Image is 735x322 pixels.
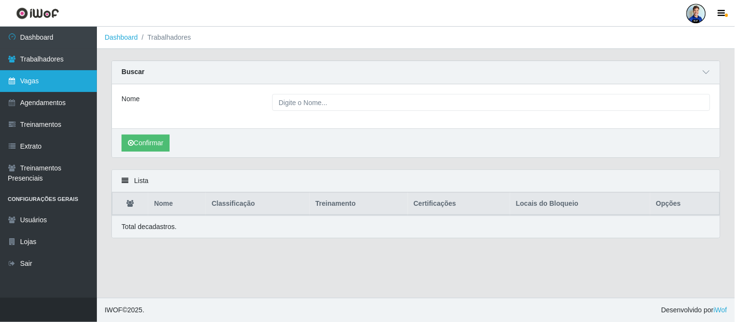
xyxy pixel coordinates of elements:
div: Lista [112,170,720,192]
li: Trabalhadores [138,32,191,43]
p: Total de cadastros. [122,222,177,232]
span: IWOF [105,306,123,314]
img: CoreUI Logo [16,7,59,19]
th: Nome [148,193,206,215]
nav: breadcrumb [97,27,735,49]
th: Certificações [408,193,510,215]
strong: Buscar [122,68,144,76]
th: Locais do Bloqueio [510,193,650,215]
button: Confirmar [122,135,170,152]
input: Digite o Nome... [272,94,710,111]
a: Dashboard [105,33,138,41]
label: Nome [122,94,140,104]
span: Desenvolvido por [661,305,727,315]
th: Treinamento [310,193,408,215]
th: Classificação [206,193,310,215]
span: © 2025 . [105,305,144,315]
a: iWof [714,306,727,314]
th: Opções [650,193,719,215]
